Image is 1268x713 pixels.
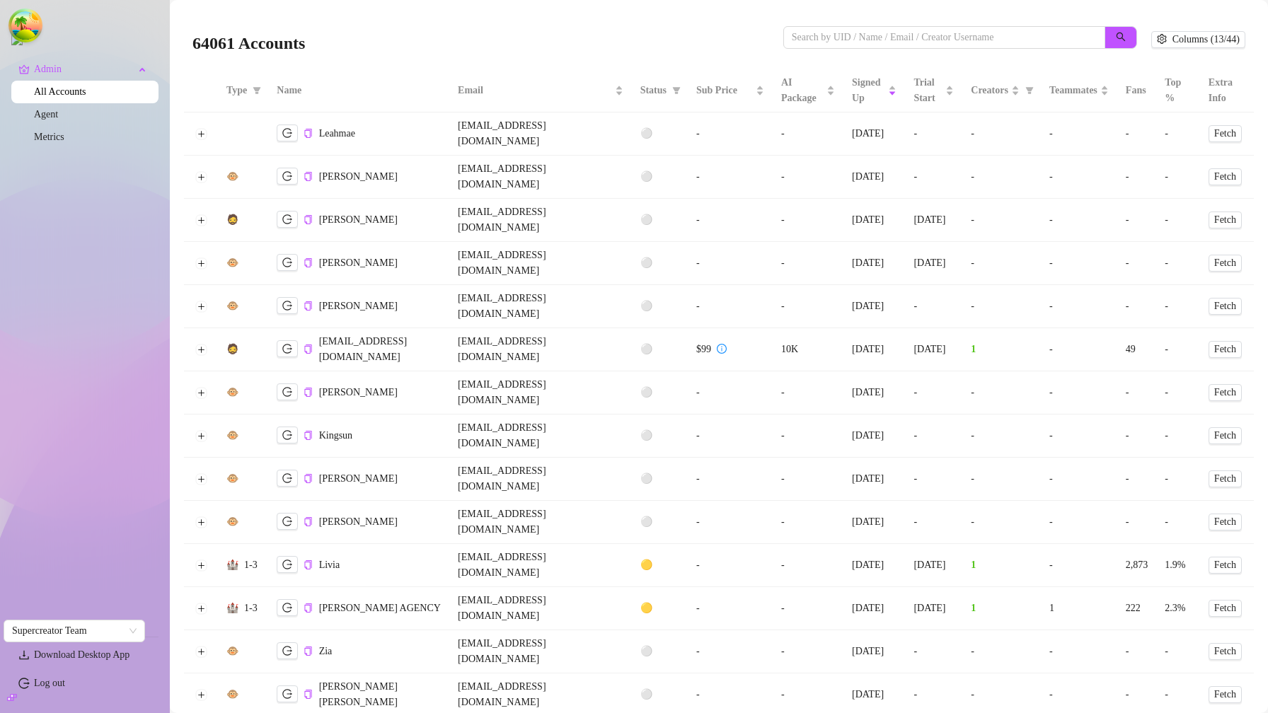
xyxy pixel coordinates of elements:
td: - [773,415,843,458]
span: Columns (13/44) [1172,34,1240,45]
span: - [1049,257,1053,268]
td: [DATE] [843,544,905,587]
span: filter [250,80,264,101]
button: Expand row [195,689,207,700]
span: Type [226,83,247,98]
td: - [905,458,962,501]
div: 1-3 [244,601,258,616]
td: - [773,112,843,156]
td: - [773,156,843,199]
button: Expand row [195,257,207,269]
span: 49 [1126,344,1136,354]
button: Expand row [195,646,207,657]
td: - [688,415,773,458]
td: [DATE] [843,285,905,328]
span: logout [282,603,292,613]
td: - [773,285,843,328]
span: copy [304,129,313,138]
span: - [1049,387,1053,398]
button: Open Tanstack query devtools [11,11,40,40]
td: [DATE] [843,328,905,371]
button: Copy Account UID [304,473,313,484]
button: Expand row [195,560,207,571]
a: Agent [34,109,58,120]
span: filter [253,86,261,95]
td: - [1117,630,1157,673]
span: logout [282,387,292,397]
button: Fetch [1209,557,1242,574]
span: Teammates [1049,83,1097,98]
th: Email [449,69,632,112]
td: [DATE] [905,242,962,285]
span: copy [304,517,313,526]
span: Supercreator Team [12,620,137,642]
td: [EMAIL_ADDRESS][DOMAIN_NAME] [449,328,632,371]
button: Expand row [195,603,207,614]
a: Log out [34,678,65,688]
button: Fetch [1209,298,1242,315]
span: - [1049,473,1053,484]
div: 1-3 [244,557,258,573]
button: Copy Account UID [304,214,313,225]
td: - [1156,328,1200,371]
th: Creators [962,69,1041,112]
td: - [905,156,962,199]
button: logout [277,124,298,141]
th: Teammates [1041,69,1117,112]
td: - [1117,285,1157,328]
td: - [1117,415,1157,458]
span: filter [1025,86,1034,95]
button: Expand row [195,344,207,355]
td: - [688,587,773,630]
span: Zia [319,646,333,656]
span: [PERSON_NAME] [319,516,398,527]
button: Fetch [1209,341,1242,358]
td: [DATE] [905,199,962,242]
span: AI Package [781,75,824,106]
td: - [773,544,843,587]
button: Expand row [195,171,207,182]
span: copy [304,647,313,656]
td: - [688,458,773,501]
span: [PERSON_NAME] [319,387,398,398]
span: Sub Price [696,83,753,98]
div: 🧔 [226,212,238,228]
span: logout [282,171,292,181]
button: Fetch [1209,384,1242,401]
span: Status [640,83,667,98]
span: Fetch [1214,560,1236,571]
button: logout [277,685,298,702]
span: Fetch [1214,214,1236,226]
td: - [905,501,962,544]
td: - [905,112,962,156]
div: 🐵 [226,687,238,702]
span: copy [304,560,313,569]
button: logout [277,168,298,185]
button: logout [277,556,298,573]
button: Expand row [195,430,207,441]
button: logout [277,211,298,228]
td: - [688,199,773,242]
td: [DATE] [843,112,905,156]
td: - [905,285,962,328]
td: - [1117,242,1157,285]
button: Expand row [195,516,207,528]
span: ⚪ [640,344,652,354]
span: Leahmae [319,128,355,139]
td: - [1156,415,1200,458]
input: Search by UID / Name / Email / Creator Username [792,30,1085,45]
td: [DATE] [905,328,962,371]
td: - [1156,112,1200,156]
span: logout [282,560,292,569]
td: [DATE] [843,458,905,501]
button: Fetch [1209,255,1242,272]
td: - [688,242,773,285]
td: - [1156,199,1200,242]
td: - [773,199,843,242]
button: Expand row [195,387,207,398]
td: [DATE] [843,156,905,199]
div: 🐵 [226,298,238,314]
span: ⚪ [640,516,652,527]
button: Copy Account UID [304,387,313,398]
button: Fetch [1209,211,1242,228]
